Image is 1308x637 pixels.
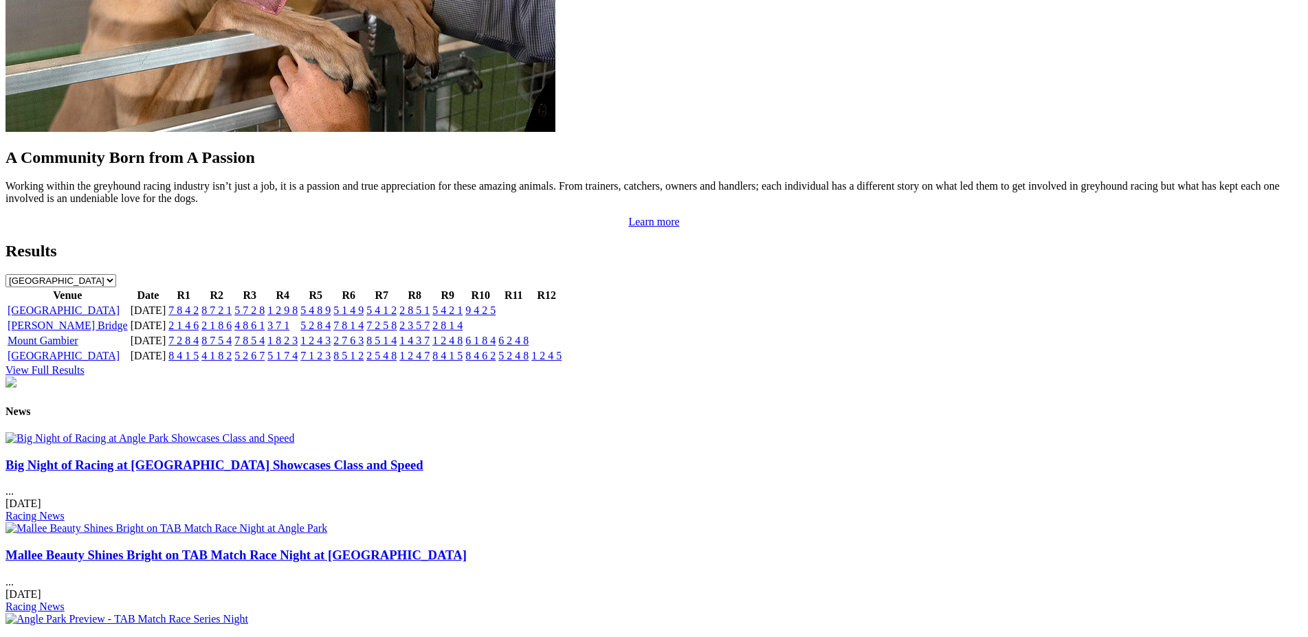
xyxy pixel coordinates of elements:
[366,335,397,346] a: 8 5 1 4
[130,319,167,333] td: [DATE]
[5,405,1303,418] h4: News
[5,613,248,625] img: Angle Park Preview - TAB Match Race Series Night
[5,601,65,612] a: Racing News
[300,289,331,302] th: R5
[498,350,529,361] a: 5 2 4 8
[366,304,397,316] a: 5 4 1 2
[7,289,129,302] th: Venue
[234,320,265,331] a: 4 8 6 1
[5,548,1303,613] div: ...
[130,304,167,317] td: [DATE]
[366,320,397,331] a: 7 2 5 8
[5,148,1303,167] h2: A Community Born from A Passion
[201,350,232,361] a: 4 1 8 2
[201,289,232,302] th: R2
[300,350,331,361] a: 7 1 2 3
[267,335,298,346] a: 1 8 2 3
[5,458,423,472] a: Big Night of Racing at [GEOGRAPHIC_DATA] Showcases Class and Speed
[300,320,331,331] a: 5 2 8 4
[234,304,265,316] a: 5 7 2 8
[267,304,298,316] a: 1 2 9 8
[531,350,562,361] a: 1 2 4 5
[234,335,265,346] a: 7 8 5 4
[628,216,679,227] a: Learn more
[465,289,496,302] th: R10
[399,350,430,361] a: 1 2 4 7
[8,335,78,346] a: Mount Gambier
[366,350,397,361] a: 2 5 4 8
[234,350,265,361] a: 5 2 6 7
[8,350,120,361] a: [GEOGRAPHIC_DATA]
[267,289,298,302] th: R4
[333,350,364,361] a: 8 5 1 2
[5,432,294,445] img: Big Night of Racing at Angle Park Showcases Class and Speed
[168,350,199,361] a: 8 4 1 5
[300,335,331,346] a: 1 2 4 3
[168,304,199,316] a: 7 8 4 2
[201,320,232,331] a: 2 1 8 6
[168,289,199,302] th: R1
[8,320,128,331] a: [PERSON_NAME] Bridge
[130,289,167,302] th: Date
[432,304,463,316] a: 5 4 2 1
[201,304,232,316] a: 8 7 2 1
[333,320,364,331] a: 7 8 1 4
[366,289,397,302] th: R7
[5,588,41,600] span: [DATE]
[5,180,1303,205] p: Working within the greyhound racing industry isn’t just a job, it is a passion and true appreciat...
[399,304,430,316] a: 2 8 5 1
[168,335,199,346] a: 7 2 8 4
[234,289,265,302] th: R3
[333,289,364,302] th: R6
[5,377,16,388] img: chasers_homepage.jpg
[5,510,65,522] a: Racing News
[168,320,199,331] a: 2 1 4 6
[5,548,467,562] a: Mallee Beauty Shines Bright on TAB Match Race Night at [GEOGRAPHIC_DATA]
[5,364,85,376] a: View Full Results
[333,335,364,346] a: 2 7 6 3
[399,320,430,331] a: 2 3 5 7
[267,350,298,361] a: 5 1 7 4
[531,289,562,302] th: R12
[432,320,463,331] a: 2 8 1 4
[465,350,496,361] a: 8 4 6 2
[5,242,1303,260] h2: Results
[130,334,167,348] td: [DATE]
[498,289,529,302] th: R11
[333,304,364,316] a: 5 1 4 9
[432,289,463,302] th: R9
[201,335,232,346] a: 8 7 5 4
[399,289,430,302] th: R8
[8,304,120,316] a: [GEOGRAPHIC_DATA]
[267,320,289,331] a: 3 7 1
[130,349,167,363] td: [DATE]
[498,335,529,346] a: 6 2 4 8
[300,304,331,316] a: 5 4 8 9
[5,522,327,535] img: Mallee Beauty Shines Bright on TAB Match Race Night at Angle Park
[399,335,430,346] a: 1 4 3 7
[465,304,496,316] a: 9 4 2 5
[5,498,41,509] span: [DATE]
[5,458,1303,523] div: ...
[432,335,463,346] a: 1 2 4 8
[432,350,463,361] a: 8 4 1 5
[465,335,496,346] a: 6 1 8 4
